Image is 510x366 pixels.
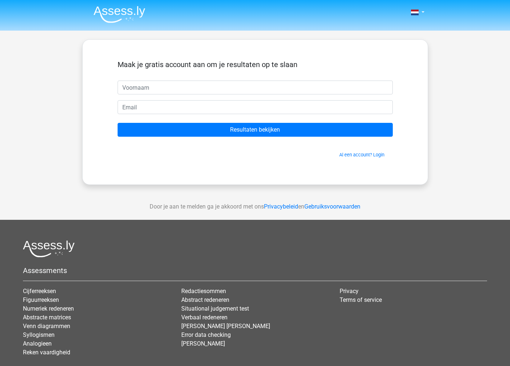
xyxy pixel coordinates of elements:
[23,266,487,275] h5: Assessments
[94,6,145,23] img: Assessly
[181,288,226,295] a: Redactiesommen
[23,331,55,338] a: Syllogismen
[23,305,74,312] a: Numeriek redeneren
[23,340,52,347] a: Analogieen
[340,288,359,295] a: Privacy
[181,314,228,321] a: Verbaal redeneren
[118,60,393,69] h5: Maak je gratis account aan om je resultaten op te slaan
[181,296,229,303] a: Abstract redeneren
[23,314,71,321] a: Abstracte matrices
[264,203,298,210] a: Privacybeleid
[118,100,393,114] input: Email
[181,305,249,312] a: Situational judgement test
[181,331,231,338] a: Error data checking
[181,340,225,347] a: [PERSON_NAME]
[304,203,360,210] a: Gebruiksvoorwaarden
[339,152,384,157] a: Al een account? Login
[23,240,75,257] img: Assessly logo
[118,81,393,94] input: Voornaam
[23,349,70,356] a: Reken vaardigheid
[118,123,393,137] input: Resultaten bekijken
[23,288,56,295] a: Cijferreeksen
[340,296,382,303] a: Terms of service
[181,323,270,330] a: [PERSON_NAME] [PERSON_NAME]
[23,296,59,303] a: Figuurreeksen
[23,323,70,330] a: Venn diagrammen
